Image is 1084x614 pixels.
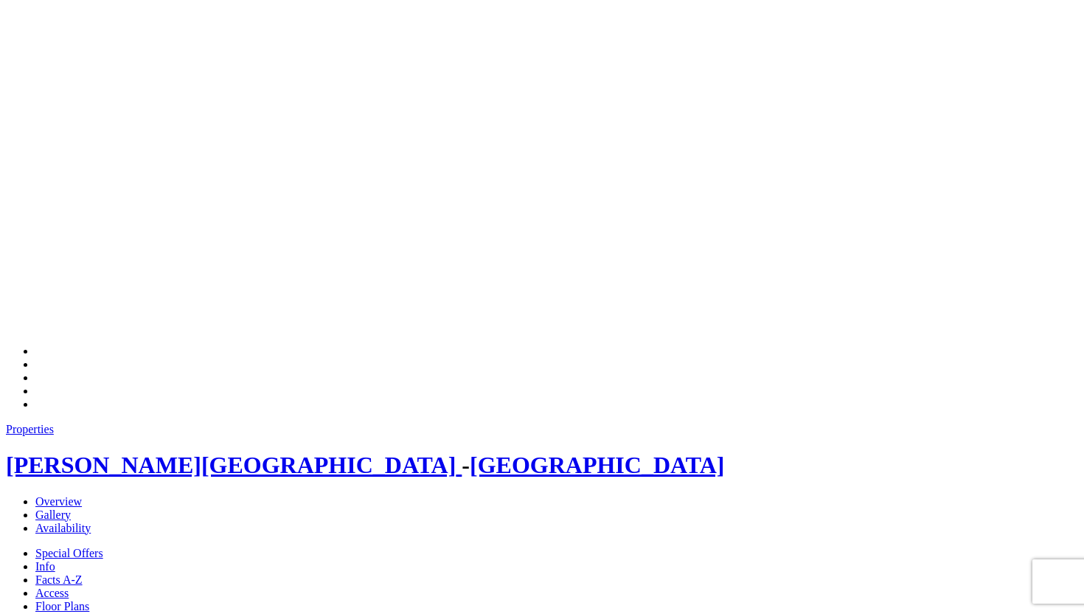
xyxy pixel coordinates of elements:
[6,452,456,478] span: [PERSON_NAME][GEOGRAPHIC_DATA]
[35,508,71,521] a: Gallery
[462,452,724,478] span: -
[6,452,462,478] a: [PERSON_NAME][GEOGRAPHIC_DATA]
[35,600,89,613] a: Floor Plans
[35,547,103,559] a: Special Offers
[35,573,83,586] a: Facts A-Z
[6,423,54,435] a: Properties
[35,522,91,534] a: Availability
[35,495,82,508] a: Overview
[470,452,724,478] a: [GEOGRAPHIC_DATA]
[35,560,55,573] a: Info
[35,587,69,599] a: Access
